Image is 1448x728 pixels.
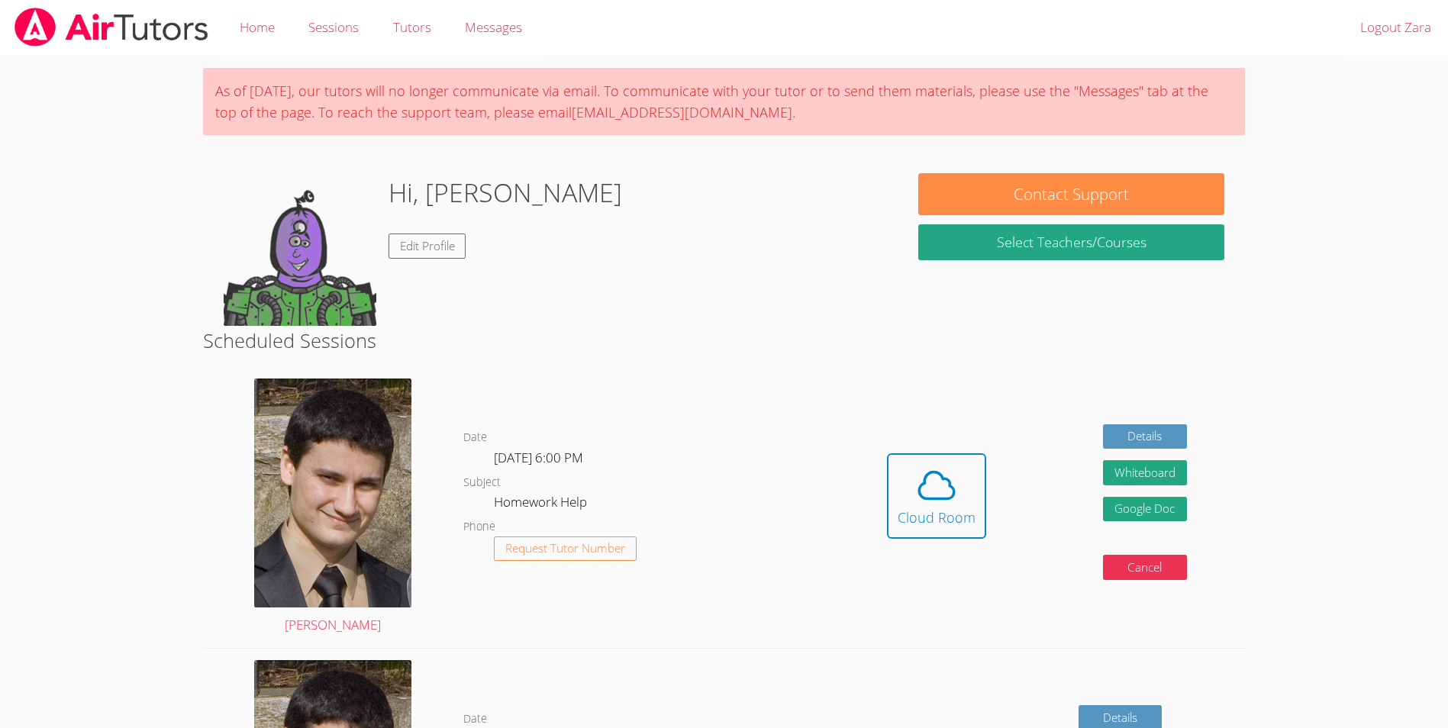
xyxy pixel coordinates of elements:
button: Whiteboard [1103,460,1187,485]
span: [DATE] 6:00 PM [494,449,583,466]
a: Google Doc [1103,497,1187,522]
a: Details [1103,424,1187,449]
img: default.png [224,173,376,326]
dt: Phone [463,517,495,536]
h1: Hi, [PERSON_NAME] [389,173,622,212]
button: Contact Support [918,173,1224,215]
span: Messages [465,18,522,36]
button: Cancel [1103,555,1187,580]
div: Cloud Room [898,507,976,528]
button: Cloud Room [887,453,986,539]
h2: Scheduled Sessions [203,326,1246,355]
button: Request Tutor Number [494,536,637,562]
a: Edit Profile [389,234,466,259]
dt: Date [463,428,487,447]
dd: Homework Help [494,491,590,517]
span: Request Tutor Number [505,543,625,554]
a: Select Teachers/Courses [918,224,1224,260]
div: As of [DATE], our tutors will no longer communicate via email. To communicate with your tutor or ... [203,68,1246,135]
a: [PERSON_NAME] [254,378,411,636]
img: david.jpg [254,378,411,607]
dt: Subject [463,473,501,492]
img: airtutors_banner-c4298cdbf04f3fff15de1276eac7730deb9818008684d7c2e4769d2f7ddbe033.png [13,8,210,47]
